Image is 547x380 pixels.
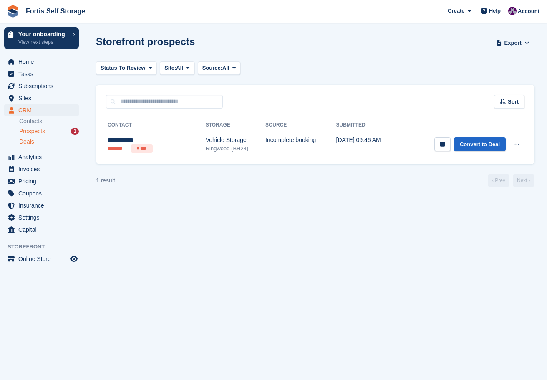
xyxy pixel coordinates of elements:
[106,119,206,132] th: Contact
[176,64,183,72] span: All
[96,36,195,47] h1: Storefront prospects
[71,128,79,135] div: 1
[96,61,156,75] button: Status: To Review
[18,92,68,104] span: Sites
[494,36,531,50] button: Export
[454,137,506,151] a: Convert to Deal
[101,64,119,72] span: Status:
[18,175,68,187] span: Pricing
[206,119,265,132] th: Storage
[336,119,399,132] th: Submitted
[198,61,241,75] button: Source: All
[18,38,68,46] p: View next steps
[69,254,79,264] a: Preview store
[7,5,19,18] img: stora-icon-8386f47178a22dfd0bd8f6a31ec36ba5ce8667c1dd55bd0f319d3a0aa187defe.svg
[18,31,68,37] p: Your onboarding
[202,64,222,72] span: Source:
[19,117,79,125] a: Contacts
[4,187,79,199] a: menu
[486,174,536,187] nav: Page
[4,92,79,104] a: menu
[18,104,68,116] span: CRM
[265,132,336,157] td: Incomplete booking
[4,175,79,187] a: menu
[513,174,534,187] a: Next
[164,64,176,72] span: Site:
[336,132,399,157] td: [DATE] 09:46 AM
[508,98,519,106] span: Sort
[518,7,539,15] span: Account
[4,104,79,116] a: menu
[18,200,68,211] span: Insurance
[448,7,464,15] span: Create
[18,80,68,92] span: Subscriptions
[508,7,517,15] img: Richard Welch
[4,200,79,211] a: menu
[18,253,68,265] span: Online Store
[4,56,79,68] a: menu
[19,127,79,136] a: Prospects 1
[265,119,336,132] th: Source
[504,39,522,47] span: Export
[4,151,79,163] a: menu
[18,151,68,163] span: Analytics
[4,212,79,223] a: menu
[4,224,79,236] a: menu
[18,224,68,236] span: Capital
[489,7,501,15] span: Help
[4,80,79,92] a: menu
[23,4,88,18] a: Fortis Self Storage
[19,138,34,146] span: Deals
[206,144,265,153] div: Ringwood (BH24)
[4,68,79,80] a: menu
[18,56,68,68] span: Home
[160,61,194,75] button: Site: All
[18,163,68,175] span: Invoices
[19,127,45,135] span: Prospects
[18,212,68,223] span: Settings
[4,27,79,49] a: Your onboarding View next steps
[119,64,145,72] span: To Review
[4,253,79,265] a: menu
[222,64,229,72] span: All
[8,243,83,251] span: Storefront
[18,68,68,80] span: Tasks
[96,176,115,185] div: 1 result
[19,137,79,146] a: Deals
[4,163,79,175] a: menu
[18,187,68,199] span: Coupons
[206,136,265,144] div: Vehicle Storage
[488,174,509,187] a: Previous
